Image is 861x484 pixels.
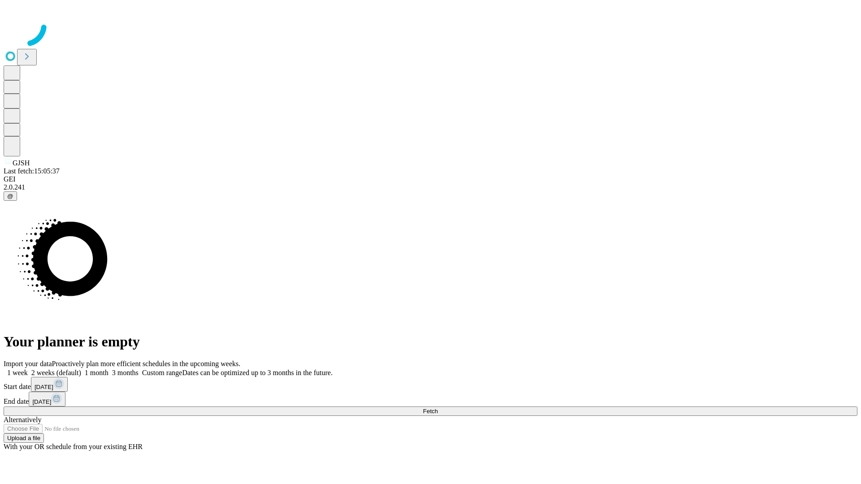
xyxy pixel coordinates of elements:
[4,167,60,175] span: Last fetch: 15:05:37
[142,369,182,376] span: Custom range
[112,369,139,376] span: 3 months
[13,159,30,167] span: GJSH
[4,416,41,423] span: Alternatively
[4,433,44,443] button: Upload a file
[29,392,65,406] button: [DATE]
[31,369,81,376] span: 2 weeks (default)
[4,406,857,416] button: Fetch
[182,369,332,376] span: Dates can be optimized up to 3 months in the future.
[4,377,857,392] div: Start date
[4,443,143,450] span: With your OR schedule from your existing EHR
[4,183,857,191] div: 2.0.241
[7,193,13,199] span: @
[4,392,857,406] div: End date
[35,384,53,390] span: [DATE]
[4,333,857,350] h1: Your planner is empty
[52,360,240,367] span: Proactively plan more efficient schedules in the upcoming weeks.
[7,369,28,376] span: 1 week
[85,369,109,376] span: 1 month
[31,377,68,392] button: [DATE]
[4,360,52,367] span: Import your data
[4,175,857,183] div: GEI
[4,191,17,201] button: @
[423,408,438,415] span: Fetch
[32,398,51,405] span: [DATE]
